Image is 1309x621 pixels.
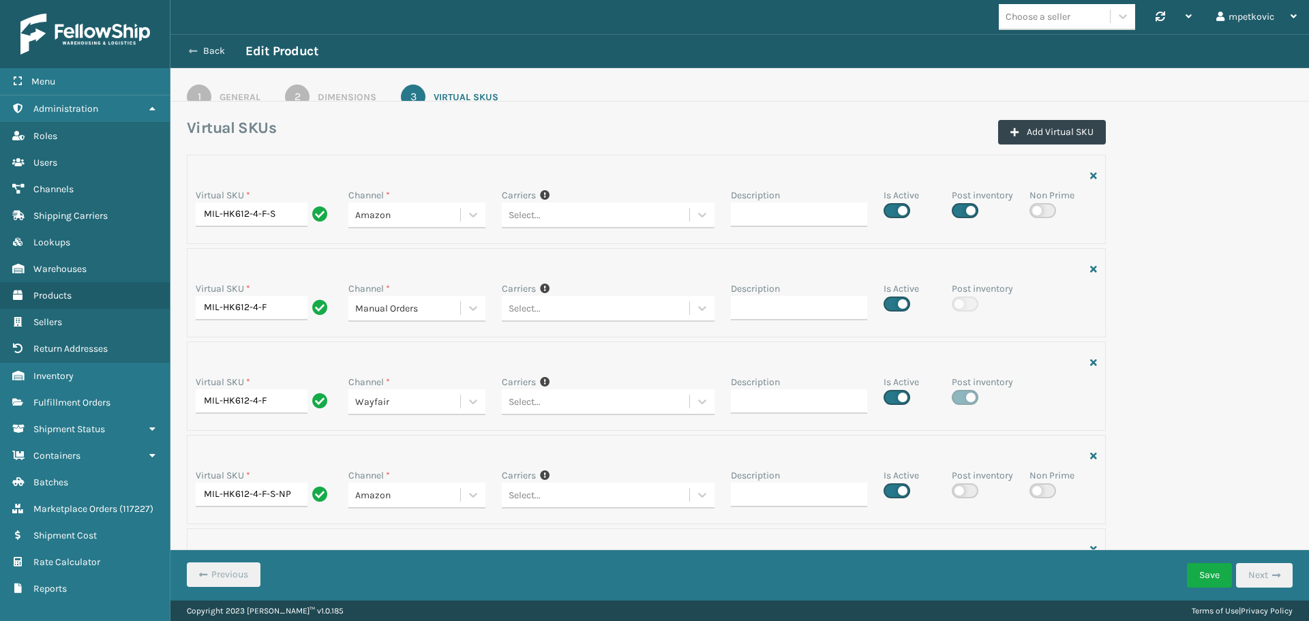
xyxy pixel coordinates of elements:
[196,282,250,296] label: Virtual SKU
[33,210,108,222] span: Shipping Carriers
[245,43,318,59] h3: Edit Product
[998,120,1106,145] button: Add Virtual SKU
[33,370,74,382] span: Inventory
[187,85,211,109] div: 1
[502,282,536,296] label: Carriers
[1192,606,1239,616] a: Terms of Use
[348,188,390,202] label: Channel
[183,45,245,57] button: Back
[348,375,390,389] label: Channel
[348,282,390,296] label: Channel
[33,450,80,461] span: Containers
[33,530,97,541] span: Shipment Cost
[33,343,108,354] span: Return Addresses
[33,263,87,275] span: Warehouses
[502,375,536,389] label: Carriers
[1192,601,1293,621] div: |
[119,503,153,515] span: ( 117227 )
[731,468,780,483] label: Description
[33,316,62,328] span: Sellers
[731,375,780,389] label: Description
[285,85,310,109] div: 2
[731,282,780,296] label: Description
[1029,188,1074,202] label: Non Prime
[509,208,541,222] div: Select...
[884,468,919,483] label: Is Active
[196,375,250,389] label: Virtual SKU
[355,301,461,316] div: Manual Orders
[20,14,150,55] img: logo
[1187,563,1232,588] button: Save
[731,188,780,202] label: Description
[401,85,425,109] div: 3
[33,583,67,594] span: Reports
[355,488,461,502] div: Amazon
[33,130,57,142] span: Roles
[196,188,250,202] label: Virtual SKU
[1029,468,1074,483] label: Non Prime
[196,468,250,483] label: Virtual SKU
[33,423,105,435] span: Shipment Status
[502,468,536,483] label: Carriers
[33,290,72,301] span: Products
[33,237,70,248] span: Lookups
[1236,563,1293,588] button: Next
[502,188,536,202] label: Carriers
[33,476,68,488] span: Batches
[33,397,110,408] span: Fulfillment Orders
[1241,606,1293,616] a: Privacy Policy
[884,282,919,296] label: Is Active
[33,103,98,115] span: Administration
[355,395,461,409] div: Wayfair
[31,76,55,87] span: Menu
[952,375,1013,389] label: Post inventory
[884,188,919,202] label: Is Active
[509,301,541,316] div: Select...
[33,157,57,168] span: Users
[952,282,1013,296] label: Post inventory
[187,118,276,138] h3: Virtual SKUs
[509,395,541,409] div: Select...
[509,488,541,502] div: Select...
[187,562,260,587] button: Previous
[187,601,344,621] p: Copyright 2023 [PERSON_NAME]™ v 1.0.185
[318,90,376,104] div: Dimensions
[33,183,74,195] span: Channels
[434,90,498,104] div: Virtual SKUs
[884,375,919,389] label: Is Active
[220,90,260,104] div: General
[348,468,390,483] label: Channel
[952,468,1013,483] label: Post inventory
[355,208,461,222] div: Amazon
[952,188,1013,202] label: Post inventory
[33,556,100,568] span: Rate Calculator
[1006,10,1070,24] div: Choose a seller
[33,503,117,515] span: Marketplace Orders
